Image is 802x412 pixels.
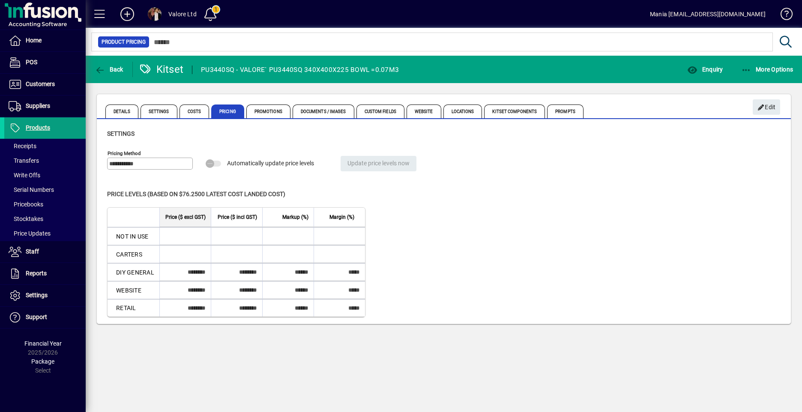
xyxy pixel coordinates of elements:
a: Transfers [4,153,86,168]
span: Write Offs [9,172,40,179]
td: NOT IN USE [108,227,159,245]
div: Kitset [139,63,184,76]
span: Edit [757,100,776,114]
span: Suppliers [26,102,50,109]
span: Kitset Components [484,104,545,118]
a: Write Offs [4,168,86,182]
button: Profile [141,6,168,22]
span: Margin (%) [329,212,354,222]
span: Promotions [246,104,290,118]
span: Customers [26,81,55,87]
div: PU3440SQ - VALORE` PU3440SQ 340X400X225 BOWL =0.07M3 [201,63,399,77]
span: Settings [26,292,48,299]
button: Update price levels now [341,156,416,171]
span: Back [95,66,123,73]
span: Enquiry [687,66,723,73]
div: Mania [EMAIL_ADDRESS][DOMAIN_NAME] [650,7,766,21]
span: Price ($ excl GST) [165,212,206,222]
mat-label: Pricing method [108,150,141,156]
span: Custom Fields [356,104,404,118]
span: Receipts [9,143,36,149]
a: Home [4,30,86,51]
a: POS [4,52,86,73]
a: Support [4,307,86,328]
span: Price levels (based on $76.2500 Latest cost landed cost) [107,191,285,197]
span: Prompts [547,104,584,118]
span: Price ($ incl GST) [218,212,257,222]
td: WEBSITE [108,281,159,299]
span: Website [407,104,441,118]
span: Price Updates [9,230,51,237]
span: Package [31,358,54,365]
a: Reports [4,263,86,284]
a: Receipts [4,139,86,153]
span: Products [26,124,50,131]
app-page-header-button: Back [86,62,133,77]
button: Back [93,62,126,77]
a: Customers [4,74,86,95]
a: Staff [4,241,86,263]
span: Update price levels now [347,156,410,170]
div: Valore Ltd [168,7,197,21]
a: Suppliers [4,96,86,117]
span: Support [26,313,47,320]
a: Settings [4,285,86,306]
button: More Options [739,62,796,77]
span: Product Pricing [102,38,146,46]
td: RETAIL [108,299,159,316]
span: Reports [26,270,47,277]
span: POS [26,59,37,66]
button: Enquiry [685,62,725,77]
span: Locations [443,104,482,118]
a: Price Updates [4,226,86,241]
span: Stocktakes [9,215,43,222]
span: Transfers [9,157,39,164]
span: Pricebooks [9,201,43,208]
span: Home [26,37,42,44]
td: CARTERS [108,245,159,263]
span: Details [105,104,138,118]
button: Add [114,6,141,22]
span: Pricing [211,104,244,118]
a: Stocktakes [4,212,86,226]
span: Staff [26,248,39,255]
span: Costs [180,104,209,118]
span: Automatically update price levels [227,160,314,167]
span: Markup (%) [282,212,308,222]
a: Knowledge Base [774,2,791,30]
span: Settings [141,104,177,118]
a: Serial Numbers [4,182,86,197]
a: Pricebooks [4,197,86,212]
span: Settings [107,130,135,137]
span: Documents / Images [293,104,354,118]
span: Serial Numbers [9,186,54,193]
span: Financial Year [24,340,62,347]
td: DIY GENERAL [108,263,159,281]
span: More Options [741,66,793,73]
button: Edit [753,99,780,115]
